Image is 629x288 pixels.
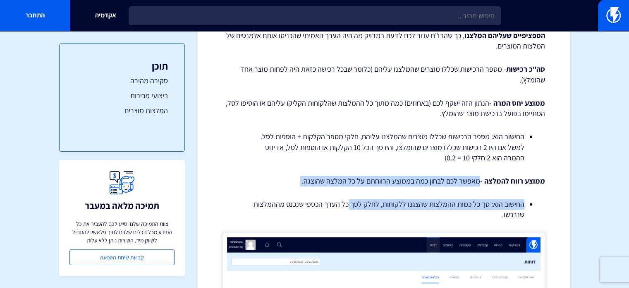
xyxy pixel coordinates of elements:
p: מאפשר לכם לבחון כמה בממוצע הרווחתם על כל המלצה שהוצגה. [222,176,545,186]
a: המלצות מוצרים [76,105,168,116]
p: הנתון הזה ישקף לכם (באחוזים) כמה מתוך כל ההמלצות שהלקוחות הקליקו עליהם או הוסיפו לסל, הסתיימו בפו... [222,98,545,119]
p: צוות התמיכה שלנו יסייע לכם להעביר את כל המידע מכל הכלים שלכם לתוך פלאשי ולהתחיל לשווק מיד, השירות... [69,220,175,244]
strong: ממוצע יחס המרה - [489,98,545,108]
a: קביעת שיחת הטמעה [69,249,175,265]
a: ביצועי מכירות [76,90,168,101]
strong: סה"כ רכישות [506,64,545,74]
h3: תוכן [76,61,168,71]
input: חיפוש מהיר... [129,6,501,25]
li: החישוב הוא: סך כל כמות ההמלצות שהצגנו ללקוחות, לחלק לסך כל הערך הכספי שנכנס מההמלצות שנרכשו. [243,199,524,220]
a: סקירה מהירה [76,75,168,86]
h3: תמיכה מלאה במעבר [85,201,159,211]
p: - מספר הרכישות שכללו מוצרים שהמלצנו עליהם (כלומר שבכל רכישה כזאת היה לפחות מוצר אחד שהומלץ). [222,64,545,85]
p: [PERSON_NAME], נתון זה לא מייצג את הערך הכספי של של הלקוח, אלא , כך שהדו"ח עוזר לכם לדעת במדויק מ... [222,19,545,51]
strong: ממוצע רווח להמלצה - [480,176,545,186]
li: החישוב הוא: מספר הרכישות שכללו מוצרים שהמלצנו עליהם, חלקי מספר הקלקות + הוספות לסל. למשל אם היו 2... [243,131,524,163]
